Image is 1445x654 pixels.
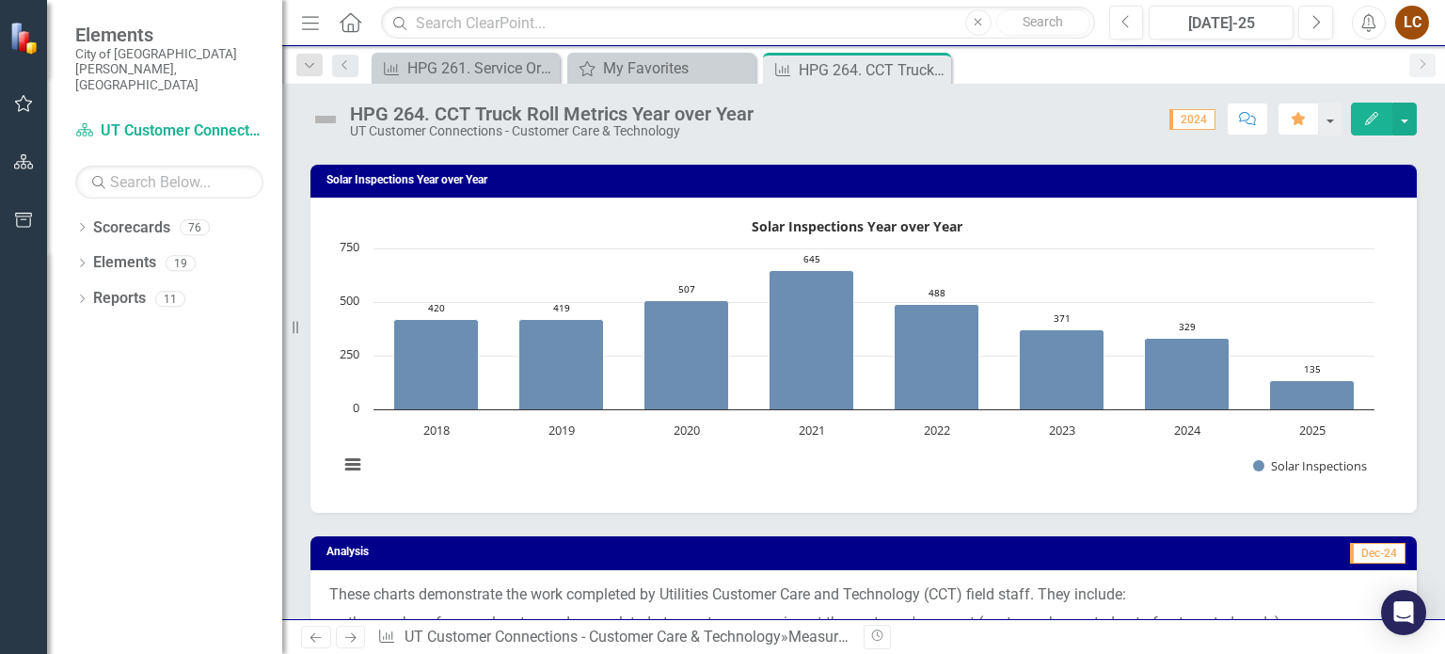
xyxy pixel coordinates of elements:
[1304,362,1321,375] text: 135
[644,301,729,410] path: 2020, 507. Solar Inspections.
[340,238,359,255] text: 750
[1023,14,1063,29] span: Search
[75,46,263,92] small: City of [GEOGRAPHIC_DATA][PERSON_NAME], [GEOGRAPHIC_DATA]
[9,21,42,54] img: ClearPoint Strategy
[93,217,170,239] a: Scorecards
[674,422,700,439] text: 2020
[348,613,1398,634] li: the number of manual meter reads completed at a customer premise, at the customer's request (cust...
[548,422,575,439] text: 2019
[376,56,555,80] a: HPG 261. Service Orders Created by Customer Care for Utilities
[329,584,1398,610] p: These charts demonstrate the work completed by Utilities Customer Care and Technology (CCT) field...
[310,104,341,135] img: Not Defined
[180,219,210,235] div: 76
[340,345,359,362] text: 250
[1020,330,1104,410] path: 2023, 371. Solar Inspections.
[1179,320,1196,333] text: 329
[996,9,1090,36] button: Search
[1381,590,1426,635] div: Open Intercom Messenger
[428,301,445,314] text: 420
[1395,6,1429,40] button: LC
[353,399,359,416] text: 0
[1145,339,1230,410] path: 2024, 329. Solar Inspections.
[1253,457,1367,474] button: Show Solar Inspections
[803,252,820,265] text: 645
[155,291,185,307] div: 11
[75,166,263,199] input: Search Below...
[394,320,479,410] path: 2018, 420. Solar Inspections.
[350,104,754,124] div: HPG 264. CCT Truck Roll Metrics Year over Year
[405,628,781,646] a: UT Customer Connections - Customer Care & Technology
[929,286,945,299] text: 488
[1299,422,1326,439] text: 2025
[519,320,604,410] path: 2019, 419. Solar Inspections.
[799,422,825,439] text: 2021
[93,288,146,310] a: Reports
[381,7,1094,40] input: Search ClearPoint...
[1054,311,1071,325] text: 371
[1049,422,1075,439] text: 2023
[329,212,1398,494] div: Solar Inspections Year over Year. Highcharts interactive chart.
[752,217,963,235] text: Solar Inspections Year over Year
[553,301,570,314] text: 419
[329,212,1384,494] svg: Interactive chart
[788,628,853,646] a: Measures
[1155,12,1287,35] div: [DATE]-25
[895,305,979,410] path: 2022, 488. Solar Inspections.
[603,56,751,80] div: My Favorites
[326,546,786,558] h3: Analysis
[377,627,850,648] div: » »
[678,282,695,295] text: 507
[423,422,450,439] text: 2018
[924,422,950,439] text: 2022
[1270,381,1355,410] path: 2025, 135. Solar Inspections.
[799,58,946,82] div: HPG 264. CCT Truck Roll Metrics Year over Year
[1149,6,1294,40] button: [DATE]-25
[407,56,555,80] div: HPG 261. Service Orders Created by Customer Care for Utilities
[166,255,196,271] div: 19
[770,271,854,410] path: 2021, 645. Solar Inspections.
[75,24,263,46] span: Elements
[340,452,366,478] button: View chart menu, Solar Inspections Year over Year
[326,174,1407,186] h3: Solar Inspections Year over Year
[1350,543,1405,564] span: Dec-24
[572,56,751,80] a: My Favorites
[340,292,359,309] text: 500
[1174,422,1201,439] text: 2024
[75,120,263,142] a: UT Customer Connections - Customer Care & Technology
[350,124,754,138] div: UT Customer Connections - Customer Care & Technology
[1169,109,1215,130] span: 2024
[93,252,156,274] a: Elements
